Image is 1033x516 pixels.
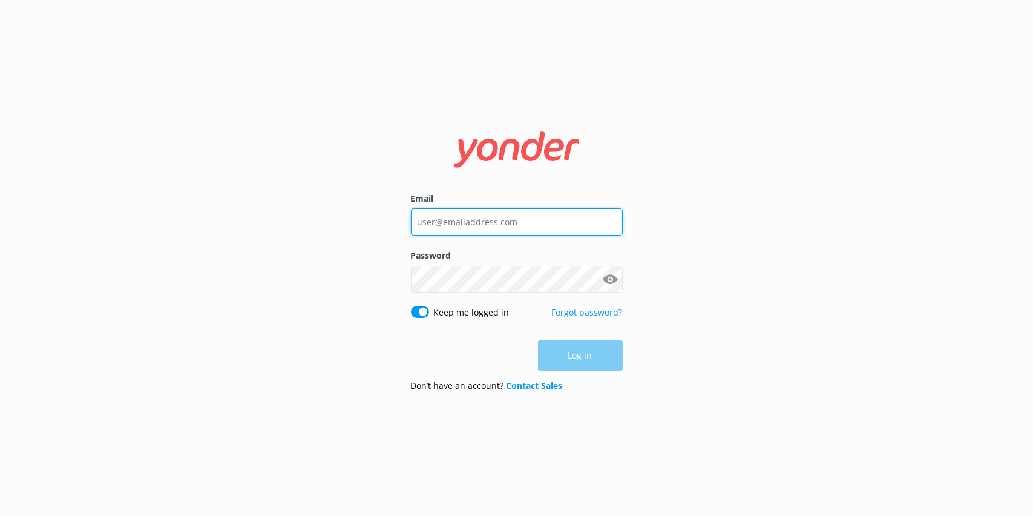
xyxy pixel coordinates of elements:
[411,379,563,392] p: Don’t have an account?
[411,192,623,205] label: Email
[411,208,623,236] input: user@emailaddress.com
[507,380,563,391] a: Contact Sales
[411,249,623,262] label: Password
[598,267,623,291] button: Show password
[434,306,510,319] label: Keep me logged in
[552,306,623,318] a: Forgot password?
